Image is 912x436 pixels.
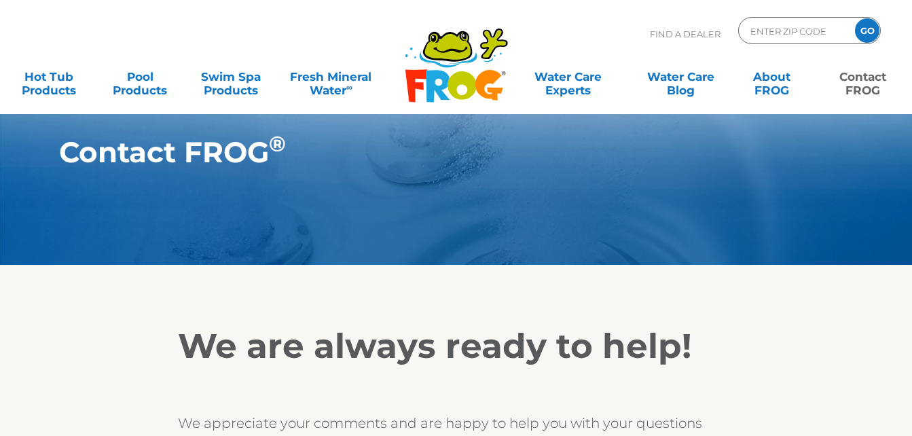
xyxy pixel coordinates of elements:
a: Fresh MineralWater∞ [287,63,375,90]
h2: We are always ready to help! [178,326,735,367]
sup: ∞ [346,82,352,92]
a: Swim SpaProducts [196,63,266,90]
input: GO [855,18,879,43]
p: We appreciate your comments and are happy to help you with your questions [178,412,735,434]
a: Water CareBlog [646,63,716,90]
input: Zip Code Form [749,21,841,41]
a: ContactFROG [828,63,898,90]
p: Find A Dealer [650,17,721,51]
a: PoolProducts [105,63,175,90]
sup: ® [269,131,286,157]
a: Water CareExperts [511,63,625,90]
a: AboutFROG [737,63,807,90]
a: Hot TubProducts [14,63,84,90]
h1: Contact FROG [59,136,790,168]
